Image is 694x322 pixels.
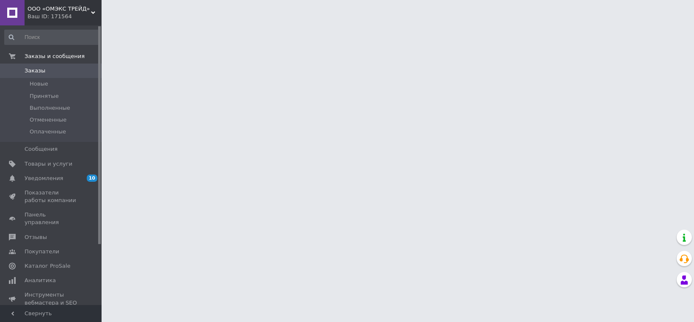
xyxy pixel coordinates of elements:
span: Принятые [30,92,59,100]
span: 10 [87,175,97,182]
span: Сообщения [25,145,58,153]
span: Аналитика [25,277,56,284]
span: Отзывы [25,233,47,241]
input: Поиск [4,30,99,45]
span: Новые [30,80,48,88]
div: Ваш ID: 171564 [28,13,102,20]
span: Инструменты вебмастера и SEO [25,291,78,306]
span: Заказы [25,67,45,75]
span: Товары и услуги [25,160,72,168]
span: Отмененные [30,116,66,124]
span: Покупатели [25,248,59,255]
span: Уведомления [25,175,63,182]
span: ООО «ОМЭКС ТРЕЙД» [28,5,91,13]
span: Выполненные [30,104,70,112]
span: Каталог ProSale [25,262,70,270]
span: Панель управления [25,211,78,226]
span: Показатели работы компании [25,189,78,204]
span: Оплаченные [30,128,66,136]
span: Заказы и сообщения [25,53,85,60]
